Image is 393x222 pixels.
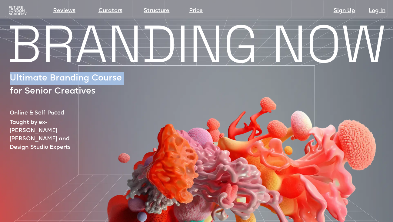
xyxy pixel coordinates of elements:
a: Sign Up [334,7,355,15]
a: Curators [98,7,122,15]
a: Price [189,7,203,15]
p: Ultimate Branding Course for Senior Creatives [10,72,128,98]
a: Structure [144,7,169,15]
p: Taught by ex-[PERSON_NAME] [PERSON_NAME] and Design Studio Experts [10,118,88,152]
a: Reviews [53,7,75,15]
a: Log In [369,7,385,15]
